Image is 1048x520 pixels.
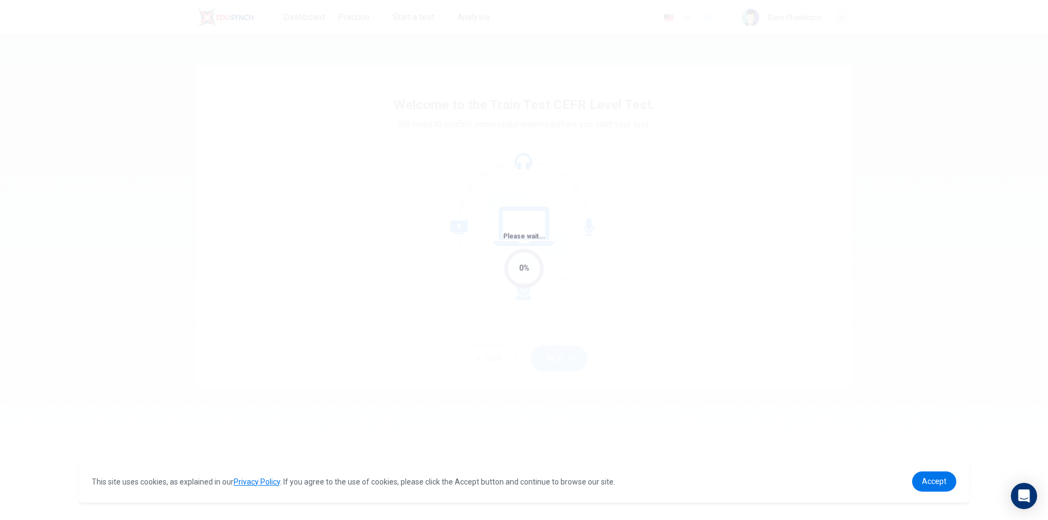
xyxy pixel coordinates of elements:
[234,477,280,486] a: Privacy Policy
[912,471,956,492] a: dismiss cookie message
[922,477,946,486] span: Accept
[1011,483,1037,509] div: Open Intercom Messenger
[503,232,545,240] span: Please wait...
[519,262,529,274] div: 0%
[79,461,969,503] div: cookieconsent
[92,477,615,486] span: This site uses cookies, as explained in our . If you agree to the use of cookies, please click th...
